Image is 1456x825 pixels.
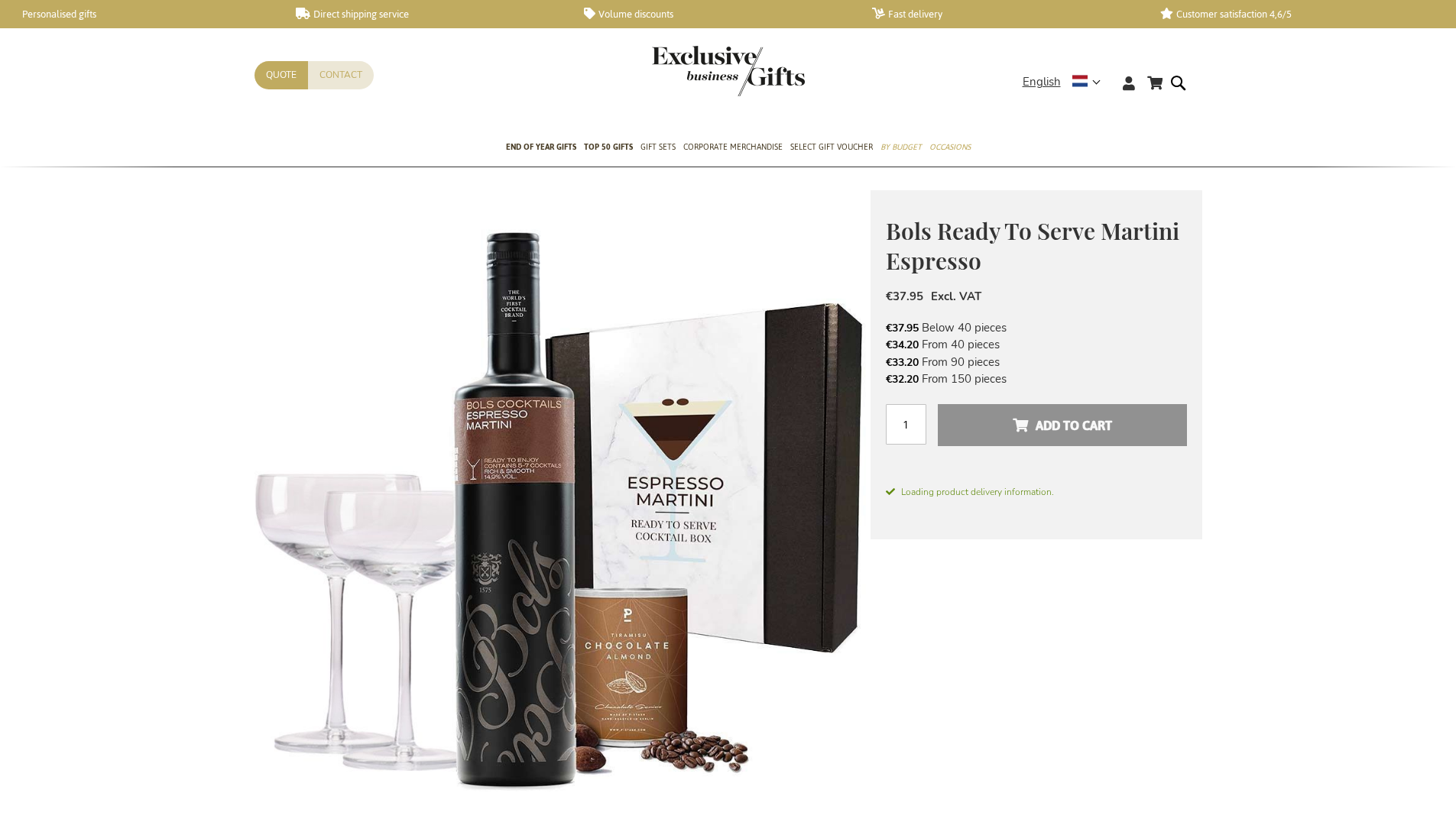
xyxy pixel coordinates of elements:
[880,129,922,167] a: By Budget
[1160,8,1424,21] a: Customer satisfaction 4,6/5
[296,8,559,21] a: Direct shipping service
[880,139,922,155] span: By Budget
[790,139,873,155] span: Select Gift Voucher
[506,139,576,155] span: End of year gifts
[652,46,805,96] img: Exclusive Business gifts logo
[886,370,1187,387] li: From 150 pieces
[584,129,633,167] a: TOP 50 Gifts
[886,321,919,335] span: €37.95
[929,139,971,155] span: Occasions
[640,129,676,167] a: Gift Sets
[886,355,919,370] span: €33.20
[886,372,919,387] span: €32.20
[886,485,1187,499] span: Loading product delivery information.
[584,8,848,21] a: Volume discounts
[255,190,871,806] img: Bols Ready To Serve Martini Espresso
[929,129,971,167] a: Occasions
[308,61,374,89] a: Contact
[683,139,783,155] span: Corporate Merchandise
[506,129,576,167] a: End of year gifts
[886,336,1187,353] li: From 40 pieces
[8,8,271,21] a: Personalised gifts
[886,289,923,304] span: €37.95
[652,46,728,96] a: store logo
[640,139,676,155] span: Gift Sets
[886,404,926,445] input: Qty
[683,129,783,167] a: Corporate Merchandise
[1023,73,1061,91] span: English
[886,319,1187,336] li: Below 40 pieces
[790,129,873,167] a: Select Gift Voucher
[872,8,1136,21] a: Fast delivery
[931,289,981,304] span: Excl. VAT
[255,61,308,89] a: Quote
[886,354,1187,370] li: From 90 pieces
[886,338,919,352] span: €34.20
[584,139,633,155] span: TOP 50 Gifts
[886,215,1179,276] span: Bols Ready To Serve Martini Espresso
